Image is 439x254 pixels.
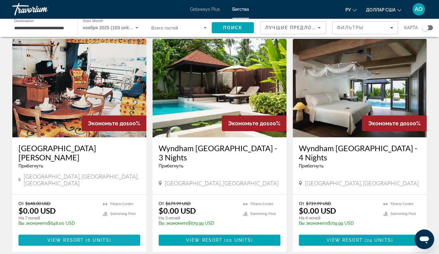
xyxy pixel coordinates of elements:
[299,163,323,168] span: Прибегнуть
[250,202,274,206] span: Fitness Center
[83,25,152,30] span: ноября 2025 (103 units available)
[250,212,276,216] span: Swimming Pool
[159,206,196,215] p: $0.00 USD
[165,201,191,206] span: $679.99 USD
[299,206,336,215] p: $0.00 USD
[159,201,164,206] span: От
[190,7,220,12] a: Getaways Plus
[299,215,377,221] p: На 4 ночей
[222,115,287,131] div: 100%
[345,5,357,14] button: Изменить язык
[299,143,421,162] a: Wyndham [GEOGRAPHIC_DATA] - 4 Nights
[18,143,140,162] a: [GEOGRAPHIC_DATA][PERSON_NAME]
[404,23,418,32] span: карта
[337,25,364,30] span: Фильтры
[212,22,254,33] button: Search
[18,221,48,226] span: Вы экономите
[228,120,266,127] span: Экономьте до
[411,3,427,16] button: Меню пользователя
[25,201,51,206] span: $648.00 USD
[14,24,70,32] input: Select destination
[110,202,133,206] span: Fitness Center
[83,19,103,23] span: Start Month
[159,221,188,226] span: Вы экономите
[299,221,377,226] p: $719.99 USD
[293,39,427,137] img: Wyndham Hua Hin Pranburi Resort - 4 Nights
[12,1,74,17] a: Травориум
[223,25,242,30] span: Поиск
[265,25,331,30] span: Лучшие предложения
[366,7,396,12] font: доллар США
[367,238,391,243] span: 24 units
[368,120,407,127] span: Экономьте до
[326,238,363,243] span: View Resort
[306,201,331,206] span: $719.99 USD
[345,7,351,12] font: ру
[110,212,136,216] span: Swimming Pool
[18,215,97,221] p: На 7 ночей
[299,221,328,226] span: Вы экономите
[159,235,280,246] button: View Resort(20 units)
[165,180,278,187] span: [GEOGRAPHIC_DATA], [GEOGRAPHIC_DATA]
[366,5,401,14] button: Изменить валюту
[24,173,140,187] span: [GEOGRAPHIC_DATA], [GEOGRAPHIC_DATA], [GEOGRAPHIC_DATA]
[159,143,280,162] a: Wyndham [GEOGRAPHIC_DATA] - 3 Nights
[159,215,237,221] p: На 3 ночей
[362,115,427,131] div: 100%
[18,221,97,226] p: $648.00 USD
[363,238,393,243] span: ( )
[159,221,237,226] p: $679.99 USD
[18,201,24,206] span: От
[186,238,222,243] span: View Resort
[299,235,421,246] button: View Resort(24 units)
[232,7,249,12] a: Бегства
[222,238,253,243] span: ( )
[88,120,126,127] span: Экономьте до
[299,201,304,206] span: От
[151,26,178,30] span: Всего гостей
[159,163,183,168] span: Прибегнуть
[47,238,84,243] span: View Resort
[14,19,34,23] span: Destination
[18,235,140,246] button: View Resort(6 units)
[87,238,109,243] span: 6 units
[12,39,146,137] img: Chateau Dale Beach Resort
[391,202,414,206] span: Fitness Center
[152,39,287,137] img: Wyndham Hua Hin Pranburi Resort - 3 Nights
[18,206,56,215] p: $0.00 USD
[414,229,434,249] iframe: Кнопка запуска окна обмена сообщениями
[226,238,251,243] span: 20 units
[18,163,43,168] span: Прибегнуть
[391,212,416,216] span: Swimming Pool
[415,6,423,12] font: АО
[84,238,111,243] span: ( )
[265,24,321,31] mat-select: Sort by
[82,115,146,131] div: 100%
[332,21,398,34] button: Filters
[305,180,419,187] span: [GEOGRAPHIC_DATA], [GEOGRAPHIC_DATA]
